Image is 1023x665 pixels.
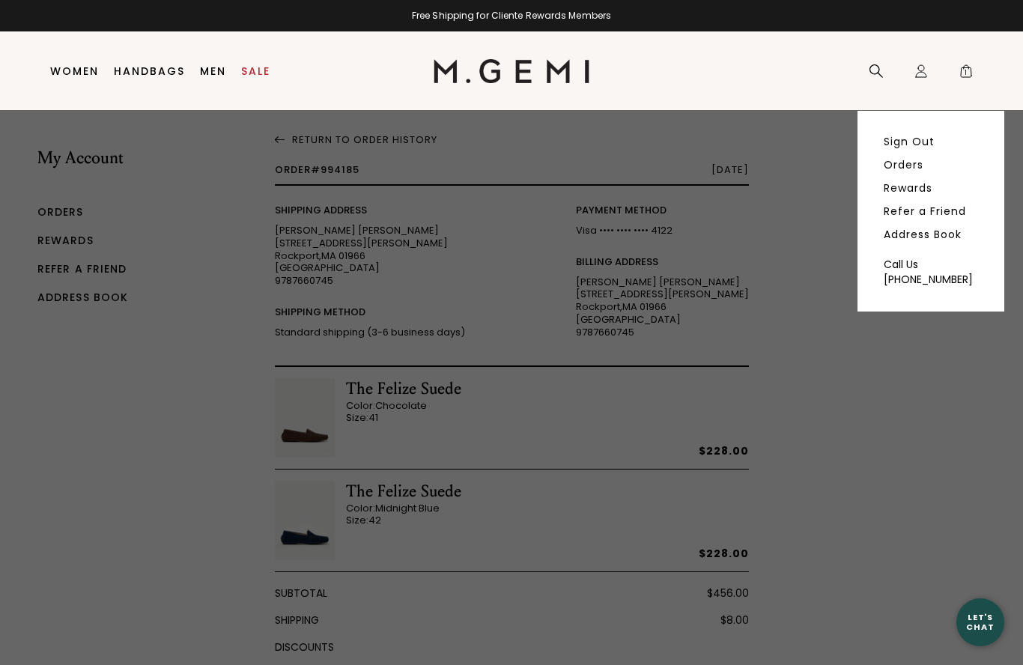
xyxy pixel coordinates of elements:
[884,135,935,148] a: Sign Out
[884,181,932,195] a: Rewards
[50,65,99,77] a: Women
[884,272,978,287] div: [PHONE_NUMBER]
[200,65,226,77] a: Men
[884,204,966,218] a: Refer a Friend
[884,257,978,287] a: Call Us [PHONE_NUMBER]
[959,67,974,82] span: 1
[884,158,923,171] a: Orders
[884,257,978,272] div: Call Us
[241,65,270,77] a: Sale
[434,59,590,83] img: M.Gemi
[114,65,185,77] a: Handbags
[884,228,962,241] a: Address Book
[956,613,1004,631] div: Let's Chat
